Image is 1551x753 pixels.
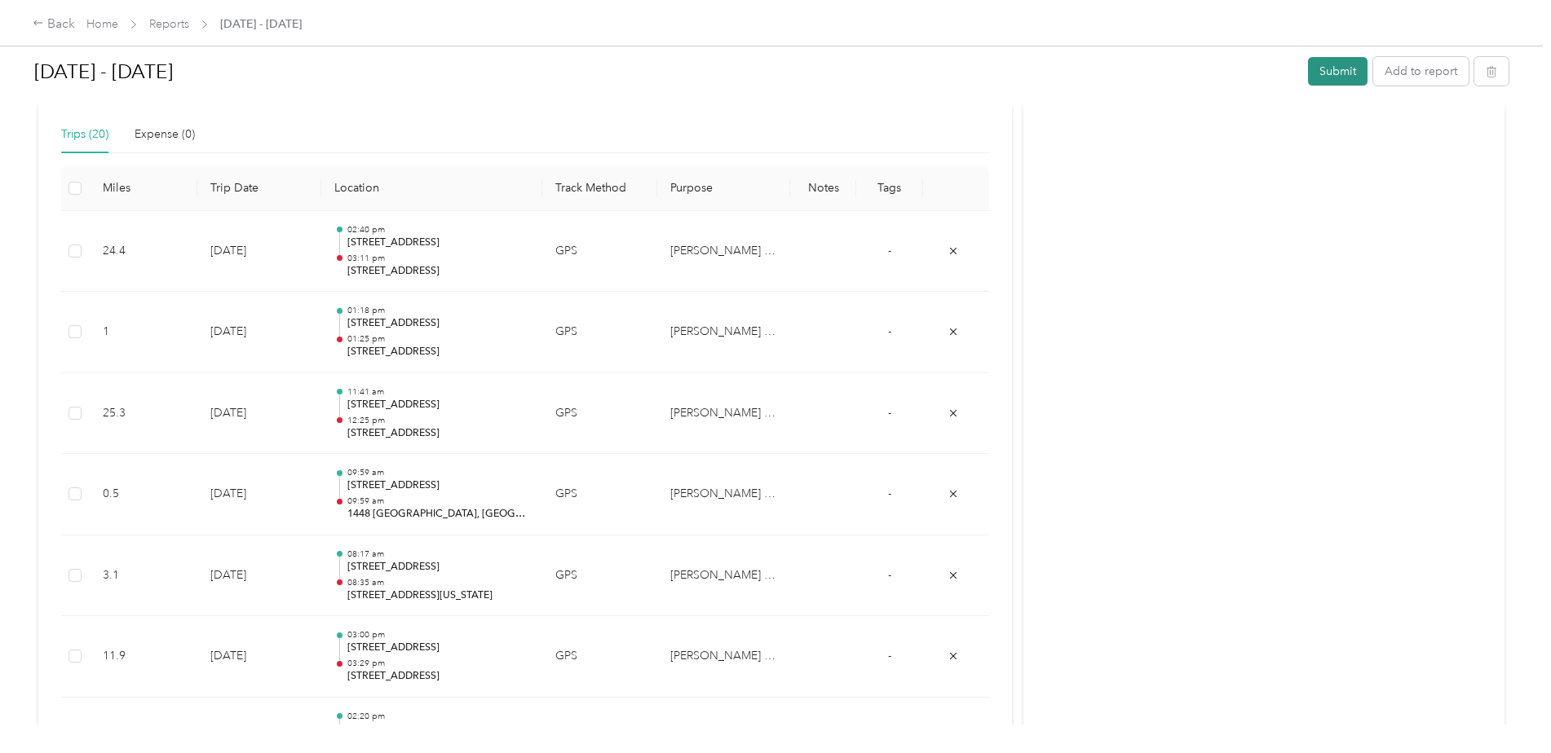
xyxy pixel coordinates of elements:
[34,52,1297,91] h1: Aug 18 - 24, 2025
[347,478,529,493] p: [STREET_ADDRESS]
[321,166,542,211] th: Location
[61,125,108,143] div: Trips (20)
[542,535,657,617] td: GPS
[657,292,790,373] td: Kiely Family
[90,211,197,293] td: 24.4
[888,406,891,420] span: -
[856,166,922,211] th: Tags
[347,333,529,345] p: 01:25 pm
[347,467,529,478] p: 09:59 am
[347,316,529,331] p: [STREET_ADDRESS]
[888,487,891,500] span: -
[347,669,529,684] p: [STREET_ADDRESS]
[790,166,856,211] th: Notes
[657,616,790,698] td: Kiely Family
[347,629,529,641] p: 03:00 pm
[135,125,195,143] div: Expense (0)
[347,345,529,359] p: [STREET_ADDRESS]
[197,454,321,535] td: [DATE]
[347,507,529,522] p: 1448 [GEOGRAPHIC_DATA], [GEOGRAPHIC_DATA]
[347,253,529,264] p: 03:11 pm
[888,324,891,338] span: -
[657,454,790,535] td: Kiely Family
[197,616,321,698] td: [DATE]
[347,426,529,441] p: [STREET_ADDRESS]
[347,236,529,250] p: [STREET_ADDRESS]
[86,17,118,31] a: Home
[347,415,529,426] p: 12:25 pm
[347,548,529,560] p: 08:17 am
[90,166,197,211] th: Miles
[542,292,657,373] td: GPS
[1373,57,1469,86] button: Add to report
[90,535,197,617] td: 3.1
[149,17,189,31] a: Reports
[657,211,790,293] td: Kiely Family
[347,722,529,737] p: [STREET_ADDRESS][PERSON_NAME]
[197,211,321,293] td: [DATE]
[542,211,657,293] td: GPS
[347,264,529,279] p: [STREET_ADDRESS]
[347,658,529,669] p: 03:29 pm
[197,373,321,455] td: [DATE]
[347,386,529,398] p: 11:41 am
[657,535,790,617] td: Kiely Family
[888,244,891,258] span: -
[33,15,75,34] div: Back
[90,616,197,698] td: 11.9
[347,224,529,236] p: 02:40 pm
[197,292,321,373] td: [DATE]
[542,166,657,211] th: Track Method
[197,535,321,617] td: [DATE]
[347,641,529,655] p: [STREET_ADDRESS]
[220,15,302,33] span: [DATE] - [DATE]
[1460,662,1551,753] iframe: Everlance-gr Chat Button Frame
[657,166,790,211] th: Purpose
[90,373,197,455] td: 25.3
[347,577,529,588] p: 08:35 am
[347,711,529,722] p: 02:20 pm
[888,568,891,582] span: -
[347,305,529,316] p: 01:18 pm
[657,373,790,455] td: Kiely Family
[347,398,529,412] p: [STREET_ADDRESS]
[347,495,529,507] p: 09:59 am
[542,616,657,698] td: GPS
[347,560,529,575] p: [STREET_ADDRESS]
[347,588,529,603] p: [STREET_ADDRESS][US_STATE]
[197,166,321,211] th: Trip Date
[542,373,657,455] td: GPS
[90,454,197,535] td: 0.5
[888,649,891,663] span: -
[1308,57,1368,86] button: Submit
[90,292,197,373] td: 1
[542,454,657,535] td: GPS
